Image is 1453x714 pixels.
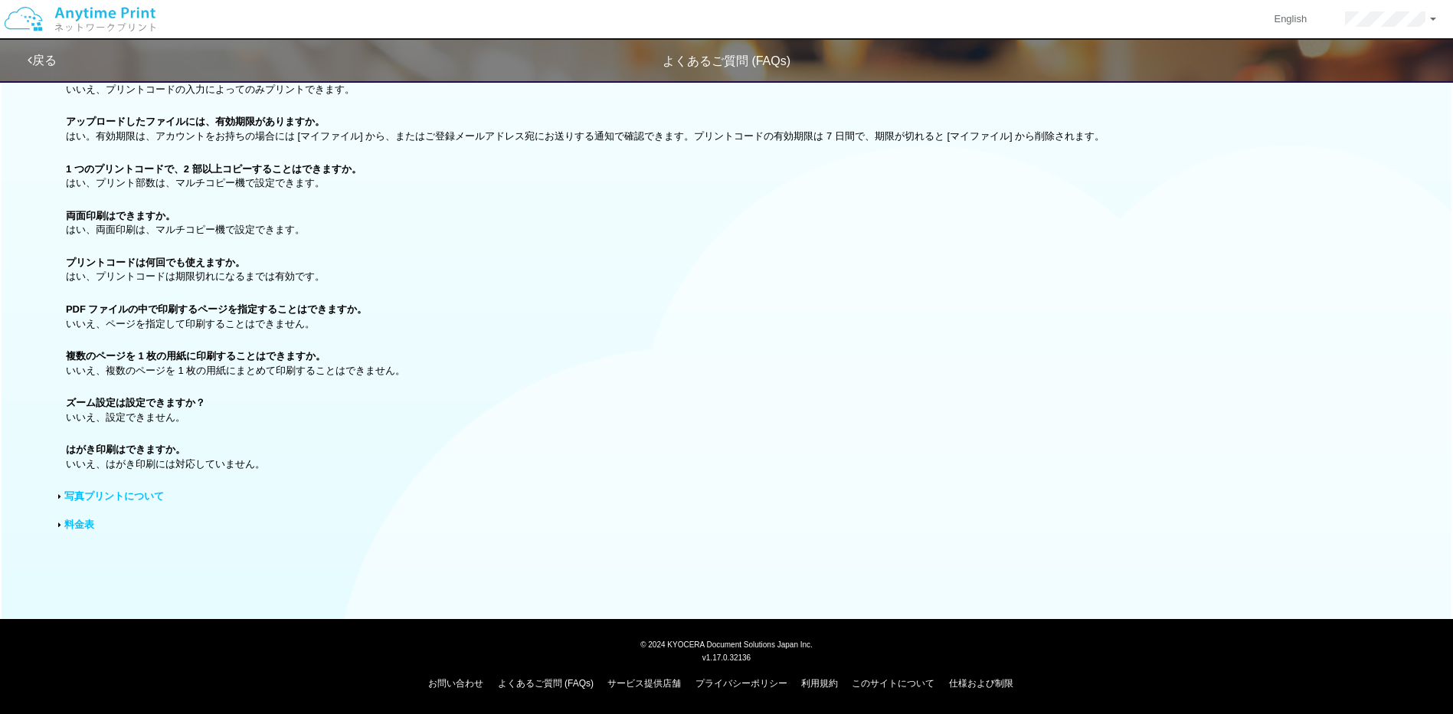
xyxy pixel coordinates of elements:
b: プリントコードは何回でも使えますか。 [66,257,245,268]
p: はい、両面印刷は、マルチコピー機で設定できます。 [66,209,1395,237]
a: 利用規約 [801,678,838,689]
p: はい。有効期限は、アカウントをお持ちの場合には [マイファイル] から、またはご登録メールアドレス宛にお送りする通知で確認できます。プリントコードの有効期限は 7 日間で、期限が切れると [マイ... [66,115,1395,143]
a: よくあるご質問 (FAQs) [498,678,594,689]
a: このサイトについて [852,678,934,689]
b: 1 つのプリントコードで、2 部以上コピーすることはできますか。 [66,163,362,175]
b: アップロードしたファイルには、有効期限がありますか。 [66,116,325,127]
a: サービス提供店舗 [607,678,681,689]
span: v1.17.0.32136 [702,653,751,662]
a: プライバシーポリシー [695,678,787,689]
a: 仕様および制限 [949,678,1013,689]
p: いいえ、複数のページを 1 枚の用紙にまとめて印刷することはできません。 [66,349,1395,378]
b: はがき印刷はできますか。 [66,444,185,455]
p: はい、プリント部数は、マルチコピー機で設定できます。 [66,162,1395,191]
b: PDF ファイルの中で印刷するページを指定することはできますか。 [66,303,368,315]
a: 戻る [28,54,57,67]
a: 写真プリントについて [64,490,164,502]
p: いいえ、設定できません。 [66,396,1395,424]
p: いいえ、ページを指定して印刷することはできません。 [66,303,1395,331]
p: はい、プリントコードは期限切れになるまでは有効です。 [66,256,1395,284]
b: 両面印刷はできますか。 [66,210,175,221]
b: ズーム設定は設定できますか？ [66,397,205,408]
p: いいえ、はがき印刷には対応していません。 [66,443,1395,471]
span: よくあるご質問 (FAQs) [663,54,790,67]
span: © 2024 KYOCERA Document Solutions Japan Inc. [640,639,813,649]
b: 複数のページを 1 枚の用紙に印刷することはできますか。 [66,350,326,362]
a: お問い合わせ [428,678,483,689]
a: 料金表 [64,519,94,530]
